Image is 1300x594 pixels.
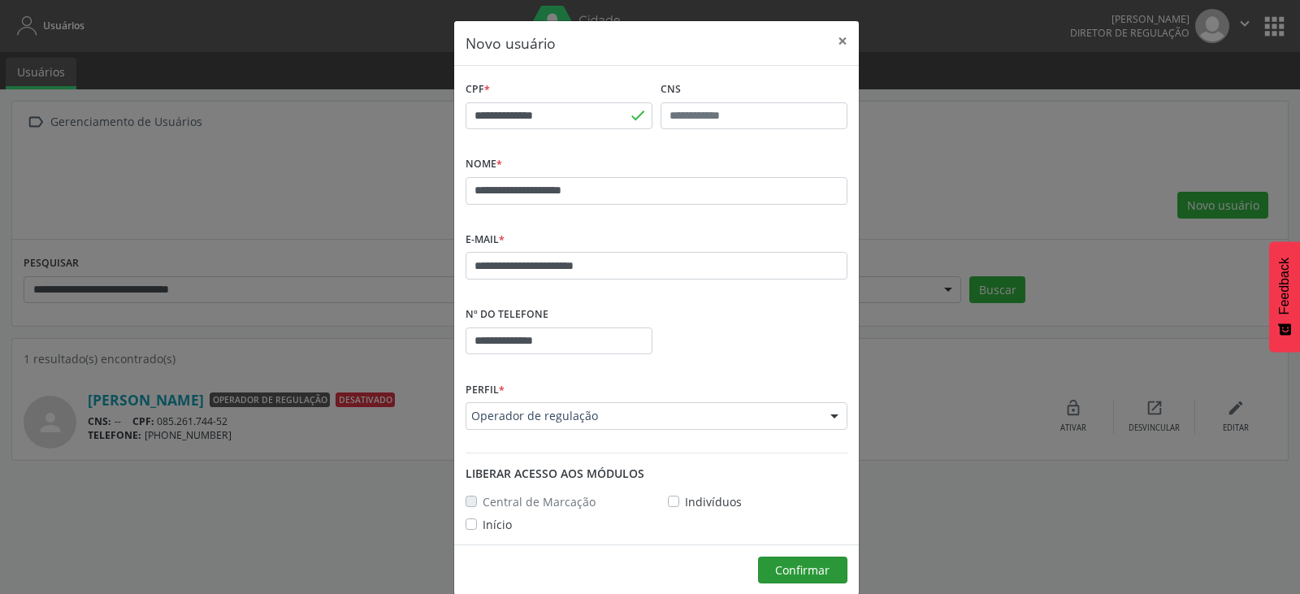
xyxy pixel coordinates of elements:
h5: Novo usuário [466,33,556,54]
label: CNS [661,77,681,102]
button: Close [826,21,859,61]
label: E-mail [466,228,505,253]
button: Confirmar [758,557,847,584]
label: CPF [466,77,490,102]
label: Central de Marcação [483,493,596,510]
label: Início [483,516,512,533]
span: Operador de regulação [471,408,814,424]
span: Feedback [1277,258,1292,314]
span: Confirmar [775,562,830,578]
span: done [629,106,647,124]
label: Nº do Telefone [466,302,548,327]
label: Perfil [466,377,505,402]
button: Feedback - Mostrar pesquisa [1269,241,1300,352]
label: Indivíduos [685,493,742,510]
label: Nome [466,152,502,177]
div: Liberar acesso aos módulos [466,465,847,482]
